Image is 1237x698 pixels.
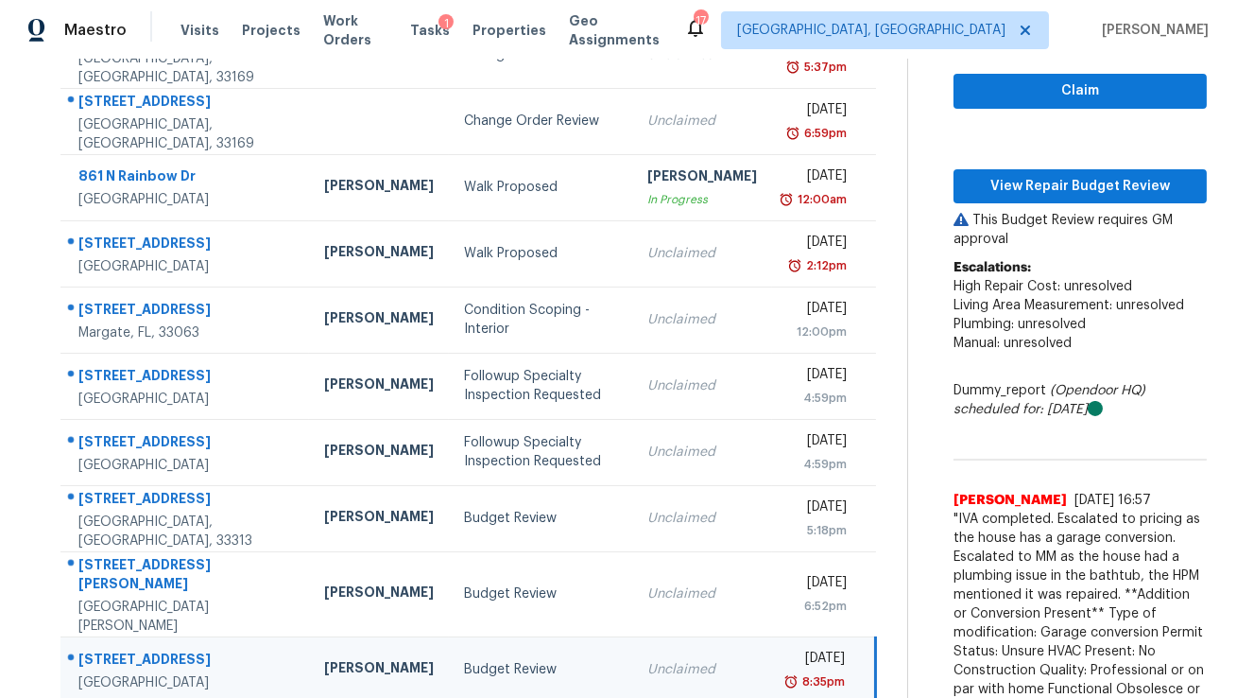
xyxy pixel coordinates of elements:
[787,573,847,597] div: [DATE]
[787,431,847,455] div: [DATE]
[78,234,294,257] div: [STREET_ADDRESS]
[78,323,294,342] div: Margate, FL, 33063
[464,660,617,679] div: Budget Review
[794,190,847,209] div: 12:00am
[464,367,617,405] div: Followup Specialty Inspection Requested
[78,456,294,475] div: [GEOGRAPHIC_DATA]
[78,115,294,153] div: [GEOGRAPHIC_DATA], [GEOGRAPHIC_DATA], 33169
[647,166,757,190] div: [PERSON_NAME]
[324,242,434,266] div: [PERSON_NAME]
[787,323,847,341] div: 12:00pm
[800,124,847,143] div: 6:59pm
[464,301,617,339] div: Condition Scoping - Interior
[324,507,434,531] div: [PERSON_NAME]
[438,14,454,33] div: 1
[954,169,1207,204] button: View Repair Budget Review
[78,513,294,550] div: [GEOGRAPHIC_DATA], [GEOGRAPHIC_DATA], 33313
[954,299,1184,312] span: Living Area Measurement: unresolved
[78,49,294,87] div: [GEOGRAPHIC_DATA], [GEOGRAPHIC_DATA], 33169
[78,257,294,276] div: [GEOGRAPHIC_DATA]
[787,389,847,408] div: 4:59pm
[954,211,1207,249] p: This Budget Review requires GM approval
[647,509,757,528] div: Unclaimed
[569,11,661,49] span: Geo Assignments
[78,489,294,513] div: [STREET_ADDRESS]
[802,256,847,275] div: 2:12pm
[1094,21,1209,40] span: [PERSON_NAME]
[324,176,434,200] div: [PERSON_NAME]
[800,58,847,77] div: 5:37pm
[954,74,1207,109] button: Claim
[647,112,757,131] div: Unclaimed
[787,233,847,256] div: [DATE]
[324,441,434,464] div: [PERSON_NAME]
[787,497,847,521] div: [DATE]
[647,585,757,603] div: Unclaimed
[464,433,617,471] div: Followup Specialty Inspection Requested
[787,365,847,389] div: [DATE]
[954,280,1132,293] span: High Repair Cost: unresolved
[647,244,757,263] div: Unclaimed
[78,300,294,323] div: [STREET_ADDRESS]
[78,650,294,673] div: [STREET_ADDRESS]
[799,672,845,691] div: 8:35pm
[647,660,757,679] div: Unclaimed
[954,337,1072,350] span: Manual: unresolved
[787,649,846,672] div: [DATE]
[323,11,387,49] span: Work Orders
[1074,494,1151,507] span: [DATE] 16:57
[647,443,757,462] div: Unclaimed
[647,310,757,329] div: Unclaimed
[787,100,847,124] div: [DATE]
[954,261,1031,274] b: Escalations:
[969,79,1192,103] span: Claim
[78,598,294,636] div: [GEOGRAPHIC_DATA][PERSON_NAME]
[787,597,847,616] div: 6:52pm
[647,190,757,209] div: In Progress
[783,672,799,691] img: Overdue Alarm Icon
[78,366,294,390] div: [STREET_ADDRESS]
[324,308,434,332] div: [PERSON_NAME]
[954,318,1086,331] span: Plumbing: unresolved
[969,175,1192,199] span: View Repair Budget Review
[787,455,847,474] div: 4:59pm
[78,190,294,209] div: [GEOGRAPHIC_DATA]
[785,58,800,77] img: Overdue Alarm Icon
[78,390,294,409] div: [GEOGRAPHIC_DATA]
[1050,384,1145,397] i: (Opendoor HQ)
[647,376,757,395] div: Unclaimed
[954,403,1088,416] i: scheduled for: [DATE]
[464,509,617,528] div: Budget Review
[78,166,294,190] div: 861 N Rainbow Dr
[464,244,617,263] div: Walk Proposed
[64,21,127,40] span: Maestro
[242,21,301,40] span: Projects
[78,673,294,692] div: [GEOGRAPHIC_DATA]
[464,112,617,131] div: Change Order Review
[787,521,847,540] div: 5:18pm
[324,375,434,398] div: [PERSON_NAME]
[787,299,847,323] div: [DATE]
[324,658,434,682] div: [PERSON_NAME]
[472,21,546,40] span: Properties
[787,166,847,190] div: [DATE]
[954,381,1207,419] div: Dummy_report
[787,256,802,275] img: Overdue Alarm Icon
[78,555,294,598] div: [STREET_ADDRESS][PERSON_NAME]
[410,24,450,37] span: Tasks
[785,124,800,143] img: Overdue Alarm Icon
[694,11,707,30] div: 17
[464,178,617,197] div: Walk Proposed
[954,491,1067,510] span: [PERSON_NAME]
[78,432,294,456] div: [STREET_ADDRESS]
[737,21,1005,40] span: [GEOGRAPHIC_DATA], [GEOGRAPHIC_DATA]
[78,92,294,115] div: [STREET_ADDRESS]
[779,190,794,209] img: Overdue Alarm Icon
[464,585,617,603] div: Budget Review
[180,21,219,40] span: Visits
[324,583,434,606] div: [PERSON_NAME]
